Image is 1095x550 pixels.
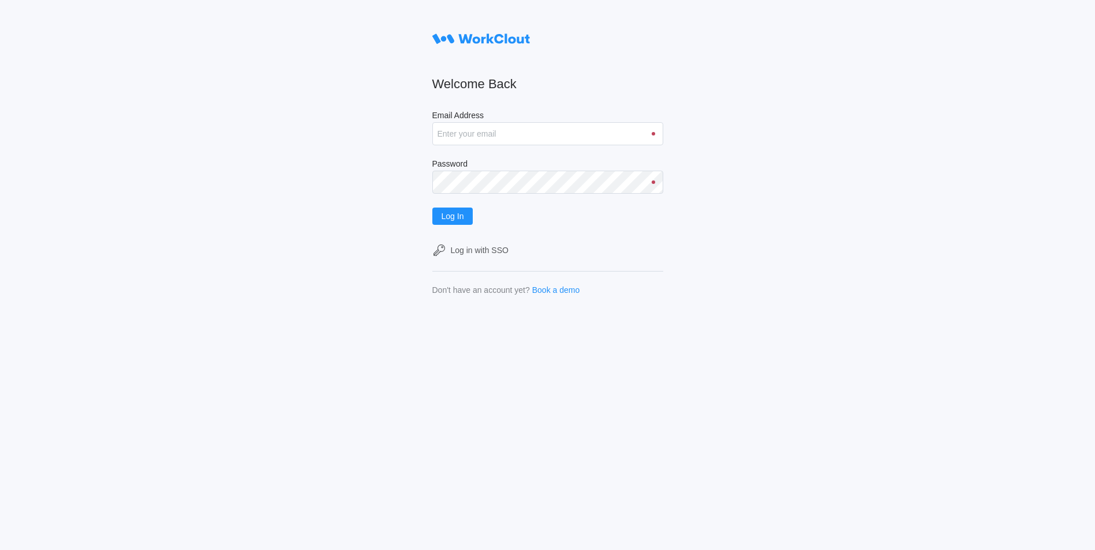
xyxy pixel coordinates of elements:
h2: Welcome Back [432,76,663,92]
a: Book a demo [532,285,580,295]
a: Log in with SSO [432,243,663,257]
button: Log In [432,208,473,225]
label: Password [432,159,663,171]
label: Email Address [432,111,663,122]
div: Log in with SSO [451,246,509,255]
input: Enter your email [432,122,663,145]
span: Log In [442,212,464,220]
div: Don't have an account yet? [432,285,530,295]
